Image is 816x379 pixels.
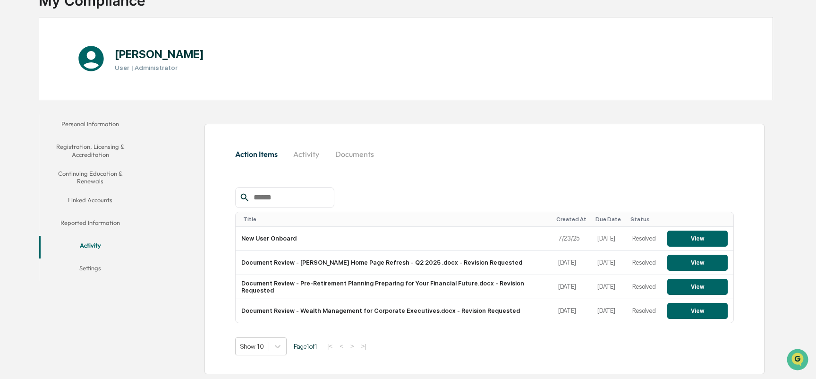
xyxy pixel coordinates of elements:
a: 🖐️Preclearance [6,115,65,132]
div: secondary tabs example [235,143,734,165]
td: 7/23/25 [552,227,592,251]
div: secondary tabs example [39,114,142,281]
button: Activity [285,143,328,165]
td: Resolved [627,275,662,299]
td: Document Review - Wealth Management for Corporate Executives.docx - Revision Requested [236,299,552,323]
div: 🗄️ [68,120,76,128]
button: Continuing Education & Renewals [39,164,142,191]
td: Resolved [627,227,662,251]
h1: [PERSON_NAME] [115,47,204,61]
div: Toggle SortBy [243,216,549,223]
button: Linked Accounts [39,190,142,213]
button: View [667,255,728,271]
td: [DATE] [552,299,592,323]
div: 🔎 [9,138,17,146]
button: Reported Information [39,213,142,236]
button: Start new chat [161,75,172,86]
div: Toggle SortBy [630,216,658,223]
input: Clear [25,43,156,53]
h3: User | Administrator [115,64,204,71]
td: New User Onboard [236,227,552,251]
button: View [667,279,728,295]
button: Settings [39,258,142,281]
button: |< [324,342,335,350]
a: View [667,307,728,314]
a: 🗄️Attestations [65,115,121,132]
img: 1746055101610-c473b297-6a78-478c-a979-82029cc54cd1 [9,72,26,89]
button: View [667,231,728,247]
button: > [348,342,357,350]
td: [DATE] [592,275,626,299]
a: Powered byPylon [67,160,114,167]
button: Documents [328,143,382,165]
button: < [337,342,346,350]
p: How can we help? [9,20,172,35]
button: Personal Information [39,114,142,137]
a: 🔎Data Lookup [6,133,63,150]
td: [DATE] [552,275,592,299]
td: [DATE] [592,227,626,251]
div: Toggle SortBy [556,216,588,223]
button: Registration, Licensing & Accreditation [39,137,142,164]
span: Data Lookup [19,137,59,146]
div: 🖐️ [9,120,17,128]
a: View [667,283,728,290]
a: View [667,259,728,266]
td: [DATE] [592,251,626,275]
div: We're available if you need us! [32,82,119,89]
span: Page 1 of 1 [294,343,317,350]
button: Action Items [235,143,285,165]
td: [DATE] [592,299,626,323]
button: >| [358,342,369,350]
td: Resolved [627,299,662,323]
div: Start new chat [32,72,155,82]
a: View [667,235,728,242]
div: Toggle SortBy [595,216,622,223]
td: Document Review - [PERSON_NAME] Home Page Refresh - Q2 2025 .docx - Revision Requested [236,251,552,275]
td: [DATE] [552,251,592,275]
span: Attestations [78,119,117,129]
span: Pylon [94,160,114,167]
div: Toggle SortBy [669,216,730,223]
span: Preclearance [19,119,61,129]
td: Document Review - Pre-Retirement Planning Preparing for Your Financial Future.docx - Revision Req... [236,275,552,299]
td: Resolved [627,251,662,275]
iframe: Open customer support [786,348,811,373]
button: Activity [39,236,142,258]
button: View [667,303,728,319]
